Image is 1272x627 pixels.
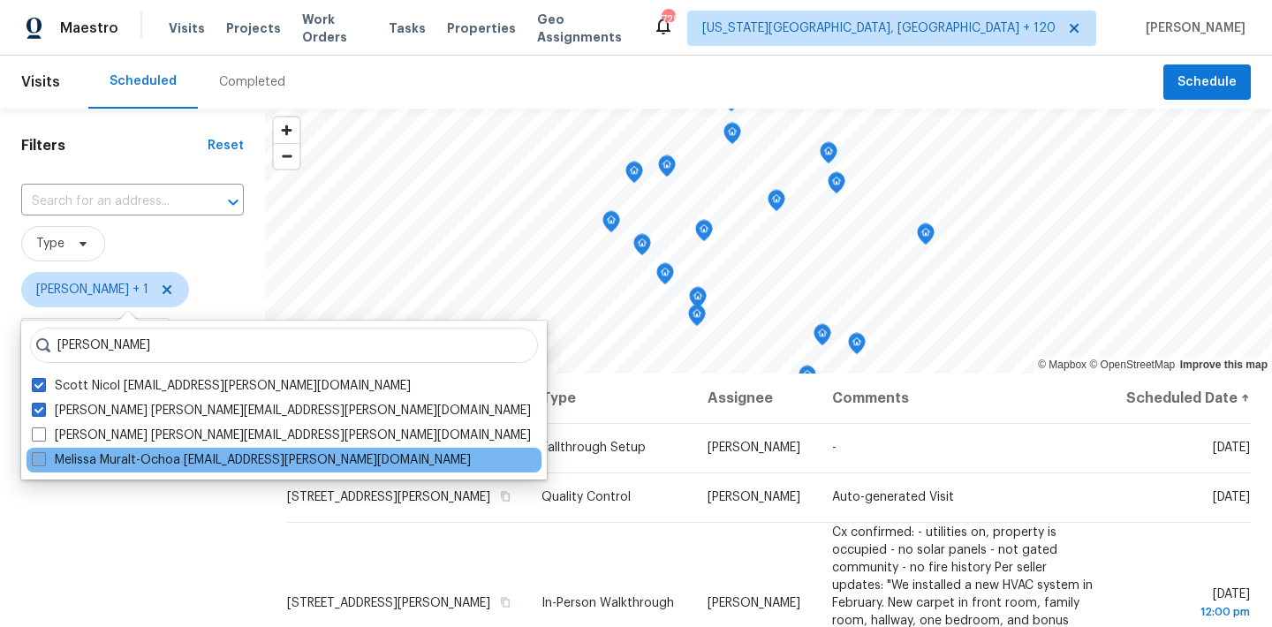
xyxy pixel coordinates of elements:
[447,19,516,37] span: Properties
[541,442,646,454] span: Fallthrough Setup
[274,143,299,169] button: Zoom out
[1108,374,1251,423] th: Scheduled Date ↑
[1122,588,1250,621] span: [DATE]
[848,333,866,360] div: Map marker
[917,223,935,251] div: Map marker
[1180,359,1268,371] a: Improve this map
[36,235,64,253] span: Type
[60,19,118,37] span: Maestro
[21,137,208,155] h1: Filters
[693,374,818,423] th: Assignee
[662,11,674,28] div: 729
[658,155,676,183] div: Map marker
[221,190,246,215] button: Open
[208,137,244,155] div: Reset
[541,491,631,503] span: Quality Control
[1122,603,1250,621] div: 12:00 pm
[219,73,285,91] div: Completed
[226,19,281,37] span: Projects
[169,19,205,37] span: Visits
[814,324,831,351] div: Map marker
[21,63,60,102] span: Visits
[708,491,800,503] span: [PERSON_NAME]
[1089,359,1175,371] a: OpenStreetMap
[265,109,1272,374] canvas: Map
[32,427,531,444] label: [PERSON_NAME] [PERSON_NAME][EMAIL_ADDRESS][PERSON_NAME][DOMAIN_NAME]
[1213,491,1250,503] span: [DATE]
[656,263,674,291] div: Map marker
[702,19,1056,37] span: [US_STATE][GEOGRAPHIC_DATA], [GEOGRAPHIC_DATA] + 120
[768,190,785,217] div: Map marker
[625,162,643,189] div: Map marker
[832,491,954,503] span: Auto-generated Visit
[21,188,194,215] input: Search for an address...
[708,442,800,454] span: [PERSON_NAME]
[1038,359,1086,371] a: Mapbox
[695,220,713,247] div: Map marker
[274,117,299,143] button: Zoom in
[287,597,490,609] span: [STREET_ADDRESS][PERSON_NAME]
[1213,442,1250,454] span: [DATE]
[110,72,177,90] div: Scheduled
[832,442,837,454] span: -
[820,142,837,170] div: Map marker
[818,374,1108,423] th: Comments
[1177,72,1237,94] span: Schedule
[497,488,513,504] button: Copy Address
[1139,19,1245,37] span: [PERSON_NAME]
[32,377,411,395] label: Scott Nicol [EMAIL_ADDRESS][PERSON_NAME][DOMAIN_NAME]
[274,144,299,169] span: Zoom out
[688,305,706,332] div: Map marker
[799,366,816,393] div: Map marker
[633,234,651,261] div: Map marker
[36,281,148,298] span: [PERSON_NAME] + 1
[723,123,741,150] div: Map marker
[389,22,426,34] span: Tasks
[527,374,693,423] th: Type
[497,594,513,610] button: Copy Address
[1163,64,1251,101] button: Schedule
[708,597,800,609] span: [PERSON_NAME]
[602,211,620,238] div: Map marker
[32,451,471,469] label: Melissa Muralt-Ochoa [EMAIL_ADDRESS][PERSON_NAME][DOMAIN_NAME]
[302,11,368,46] span: Work Orders
[541,597,674,609] span: In-Person Walkthrough
[689,287,707,314] div: Map marker
[32,402,531,419] label: [PERSON_NAME] [PERSON_NAME][EMAIL_ADDRESS][PERSON_NAME][DOMAIN_NAME]
[537,11,632,46] span: Geo Assignments
[287,491,490,503] span: [STREET_ADDRESS][PERSON_NAME]
[828,172,845,200] div: Map marker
